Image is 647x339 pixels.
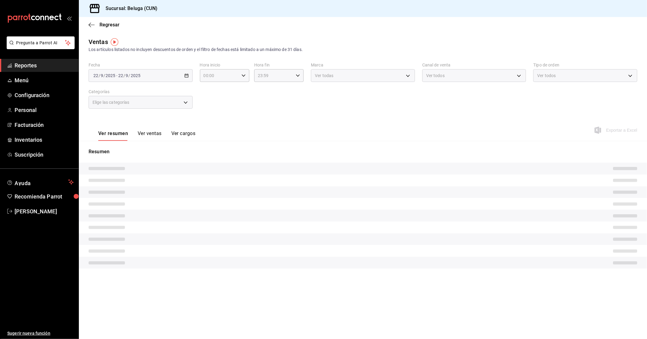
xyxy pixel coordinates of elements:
button: Ver ventas [138,131,162,141]
label: Marca [311,63,415,67]
span: Reportes [15,61,74,69]
p: Resumen [89,148,637,155]
button: Ver cargos [171,131,196,141]
label: Categorías [89,90,193,94]
input: -- [118,73,123,78]
label: Hora fin [254,63,304,67]
button: Ver resumen [98,131,128,141]
input: -- [100,73,103,78]
span: Ver todas [315,73,333,79]
span: [PERSON_NAME] [15,207,74,215]
span: / [103,73,105,78]
span: Suscripción [15,151,74,159]
label: Tipo de orden [533,63,637,67]
span: Configuración [15,91,74,99]
a: Pregunta a Parrot AI [4,44,75,50]
span: - [116,73,117,78]
span: / [99,73,100,78]
button: Pregunta a Parrot AI [7,36,75,49]
label: Canal de venta [422,63,526,67]
label: Fecha [89,63,193,67]
span: Inventarios [15,136,74,144]
div: Ventas [89,37,108,46]
input: -- [126,73,129,78]
span: Elige las categorías [93,99,130,105]
img: Tooltip marker [111,38,118,46]
input: ---- [130,73,141,78]
span: Pregunta a Parrot AI [16,40,65,46]
span: Ayuda [15,178,66,186]
span: Sugerir nueva función [7,330,74,337]
input: ---- [105,73,116,78]
input: -- [93,73,99,78]
button: open_drawer_menu [67,16,72,21]
span: Menú [15,76,74,84]
h3: Sucursal: Beluga (CUN) [101,5,157,12]
span: Facturación [15,121,74,129]
span: / [123,73,125,78]
div: navigation tabs [98,131,195,141]
label: Hora inicio [200,63,249,67]
span: Personal [15,106,74,114]
span: Ver todos [426,73,445,79]
span: Recomienda Parrot [15,192,74,201]
span: / [129,73,130,78]
div: Los artículos listados no incluyen descuentos de orden y el filtro de fechas está limitado a un m... [89,46,637,53]
button: Regresar [89,22,120,28]
span: Regresar [99,22,120,28]
span: Ver todos [537,73,556,79]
